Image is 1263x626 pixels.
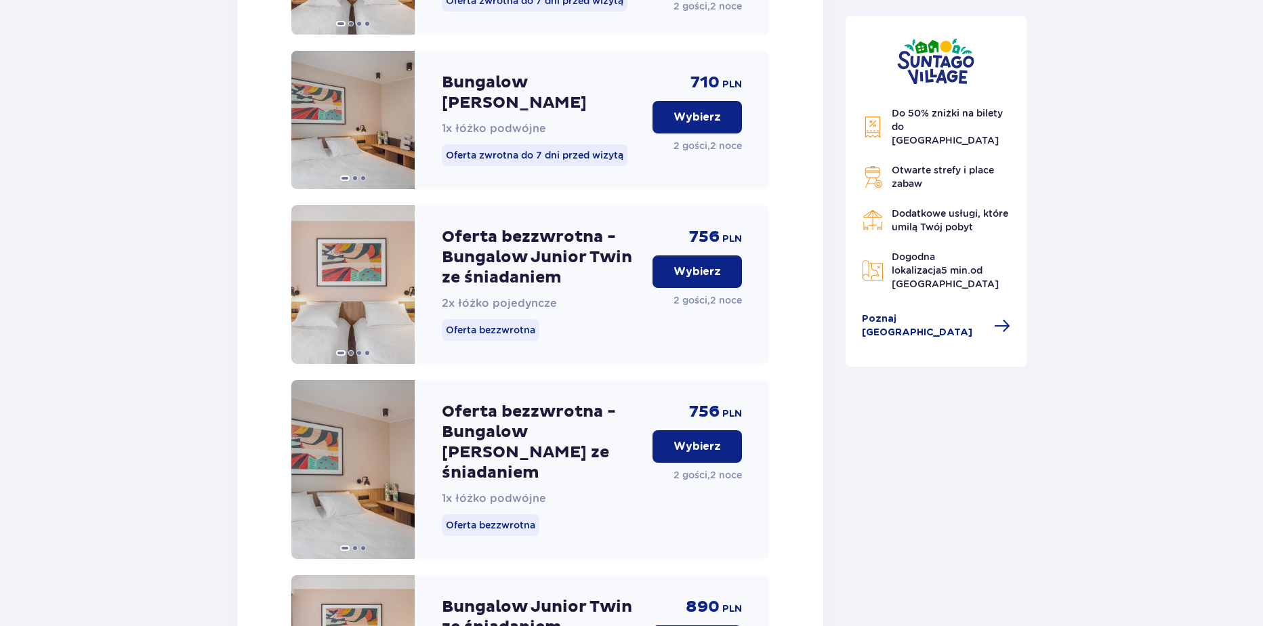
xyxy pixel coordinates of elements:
button: Wybierz [653,255,742,288]
span: 890 [686,597,720,617]
button: Wybierz [653,101,742,133]
span: 756 [689,227,720,247]
p: Oferta bezzwrotna [442,514,539,536]
span: PLN [722,78,742,91]
p: 2 gości , 2 noce [674,139,742,152]
p: Wybierz [674,110,721,125]
p: Oferta zwrotna do 7 dni przed wizytą [442,144,627,166]
p: Bungalow [PERSON_NAME] [442,72,642,113]
span: Otwarte strefy i place zabaw [892,165,994,189]
span: Dodatkowe usługi, które umilą Twój pobyt [892,208,1008,232]
span: 710 [690,72,720,93]
p: Wybierz [674,264,721,279]
img: Grill Icon [862,166,884,188]
img: Suntago Village [897,38,974,85]
span: 2x łóżko pojedyncze [442,297,557,310]
p: Oferta bezzwrotna [442,319,539,341]
span: PLN [722,602,742,616]
button: Wybierz [653,430,742,463]
span: Dogodna lokalizacja od [GEOGRAPHIC_DATA] [892,251,999,289]
span: PLN [722,407,742,421]
p: 2 gości , 2 noce [674,468,742,482]
span: 1x łóżko podwójne [442,492,546,505]
p: Wybierz [674,439,721,454]
img: Map Icon [862,259,884,281]
img: Discount Icon [862,116,884,138]
p: 2 gości , 2 noce [674,293,742,307]
img: Oferta bezzwrotna - Bungalow Junior King ze śniadaniem [291,380,415,559]
p: Oferta bezzwrotna - Bungalow Junior Twin ze śniadaniem [442,227,642,288]
span: 756 [689,402,720,422]
span: Poznaj [GEOGRAPHIC_DATA] [862,312,987,339]
span: 5 min. [941,265,970,276]
span: PLN [722,232,742,246]
span: 1x łóżko podwójne [442,122,546,135]
img: Bungalow Junior King [291,51,415,189]
a: Poznaj [GEOGRAPHIC_DATA] [862,312,1011,339]
span: Do 50% zniżki na bilety do [GEOGRAPHIC_DATA] [892,108,1003,146]
img: Oferta bezzwrotna - Bungalow Junior Twin ze śniadaniem [291,205,415,364]
img: Restaurant Icon [862,209,884,231]
p: Oferta bezzwrotna - Bungalow [PERSON_NAME] ze śniadaniem [442,402,642,483]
